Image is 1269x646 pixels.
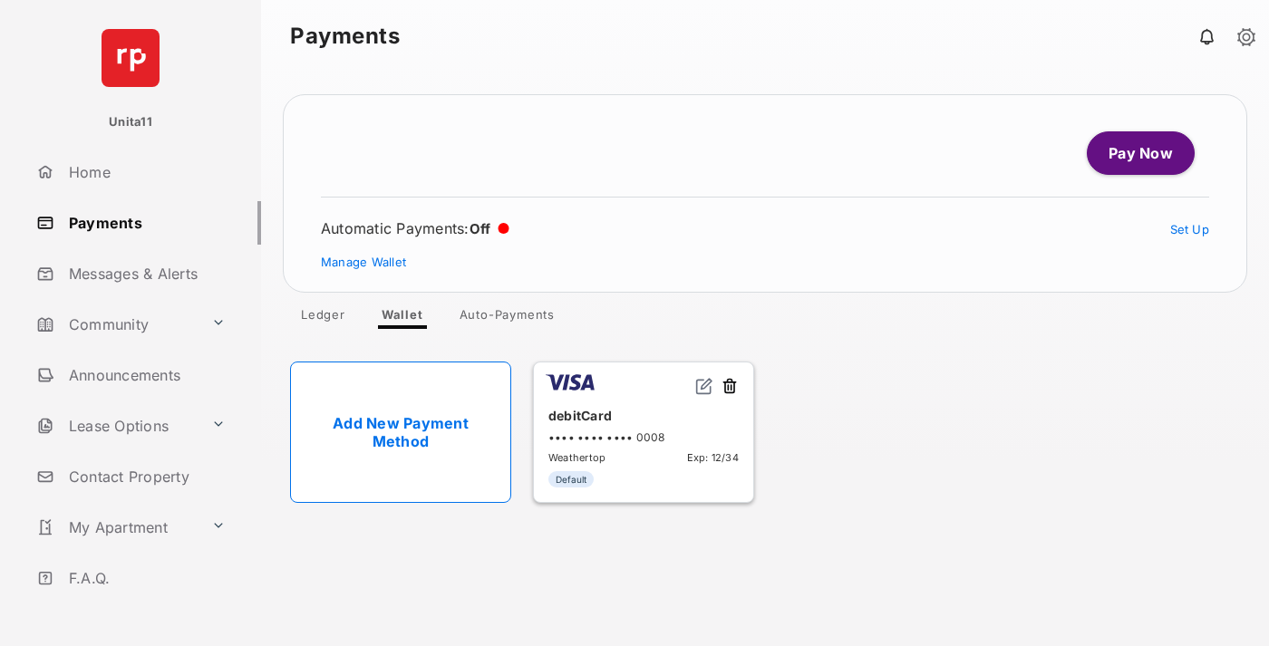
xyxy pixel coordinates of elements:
[29,556,261,600] a: F.A.Q.
[695,377,713,395] img: svg+xml;base64,PHN2ZyB2aWV3Qm94PSIwIDAgMjQgMjQiIHdpZHRoPSIxNiIgaGVpZ2h0PSIxNiIgZmlsbD0ibm9uZSIgeG...
[367,307,438,329] a: Wallet
[29,303,204,346] a: Community
[687,451,739,464] span: Exp: 12/34
[548,400,739,430] div: debitCard
[290,25,400,47] strong: Payments
[321,219,509,237] div: Automatic Payments :
[29,506,204,549] a: My Apartment
[290,362,511,503] a: Add New Payment Method
[29,150,261,194] a: Home
[109,113,152,131] p: Unita11
[321,255,406,269] a: Manage Wallet
[29,404,204,448] a: Lease Options
[29,252,261,295] a: Messages & Alerts
[445,307,569,329] a: Auto-Payments
[470,220,491,237] span: Off
[548,430,739,444] div: •••• •••• •••• 0008
[548,451,605,464] span: Weathertop
[29,353,261,397] a: Announcements
[29,455,261,498] a: Contact Property
[102,29,160,87] img: svg+xml;base64,PHN2ZyB4bWxucz0iaHR0cDovL3d3dy53My5vcmcvMjAwMC9zdmciIHdpZHRoPSI2NCIgaGVpZ2h0PSI2NC...
[286,307,360,329] a: Ledger
[29,201,261,245] a: Payments
[1170,222,1210,236] a: Set Up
